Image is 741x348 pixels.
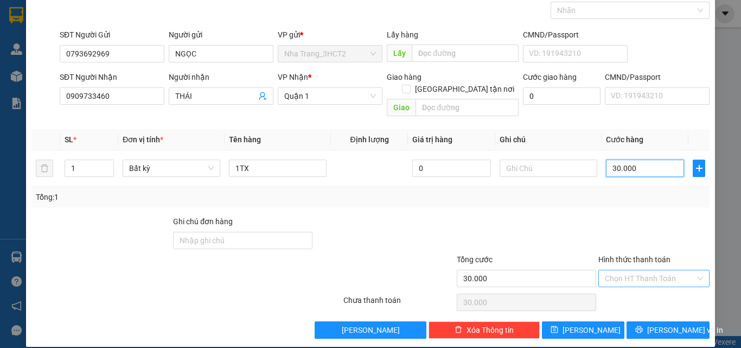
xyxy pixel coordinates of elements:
[229,135,261,144] span: Tên hàng
[500,160,597,177] input: Ghi Chú
[173,217,233,226] label: Ghi chú đơn hàng
[36,191,287,203] div: Tổng: 1
[169,29,273,41] div: Người gửi
[693,160,705,177] button: plus
[598,255,670,264] label: Hình thức thanh toán
[387,30,418,39] span: Lấy hàng
[412,45,519,62] input: Dọc đường
[606,135,643,144] span: Cước hàng
[693,164,705,173] span: plus
[457,255,493,264] span: Tổng cước
[278,73,308,81] span: VP Nhận
[605,71,710,83] div: CMND/Passport
[412,135,452,144] span: Giá trị hàng
[350,135,388,144] span: Định lượng
[342,294,456,313] div: Chưa thanh toán
[91,41,149,50] b: [DOMAIN_NAME]
[467,324,514,336] span: Xóa Thông tin
[523,29,628,41] div: CMND/Passport
[123,135,163,144] span: Đơn vị tính
[129,160,214,176] span: Bất kỳ
[387,45,412,62] span: Lấy
[315,321,426,339] button: [PERSON_NAME]
[635,326,643,334] span: printer
[411,83,519,95] span: [GEOGRAPHIC_DATA] tận nơi
[647,324,723,336] span: [PERSON_NAME] và In
[455,326,462,334] span: delete
[342,324,400,336] span: [PERSON_NAME]
[169,71,273,83] div: Người nhận
[495,129,602,150] th: Ghi chú
[14,70,60,140] b: Phương Nam Express
[429,321,540,339] button: deleteXóa Thông tin
[60,29,164,41] div: SĐT Người Gửi
[229,160,327,177] input: VD: Bàn, Ghế
[60,71,164,83] div: SĐT Người Nhận
[627,321,710,339] button: printer[PERSON_NAME] và In
[118,14,144,40] img: logo.jpg
[416,99,519,116] input: Dọc đường
[67,16,107,67] b: Gửi khách hàng
[523,73,577,81] label: Cước giao hàng
[412,160,490,177] input: 0
[551,326,558,334] span: save
[173,232,312,249] input: Ghi chú đơn hàng
[278,29,382,41] div: VP gửi
[387,73,421,81] span: Giao hàng
[563,324,621,336] span: [PERSON_NAME]
[91,52,149,65] li: (c) 2017
[284,46,376,62] span: Nha Trang_3HCT2
[65,135,73,144] span: SL
[258,92,267,100] span: user-add
[542,321,625,339] button: save[PERSON_NAME]
[523,87,601,105] input: Cước giao hàng
[387,99,416,116] span: Giao
[284,88,376,104] span: Quận 1
[36,160,53,177] button: delete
